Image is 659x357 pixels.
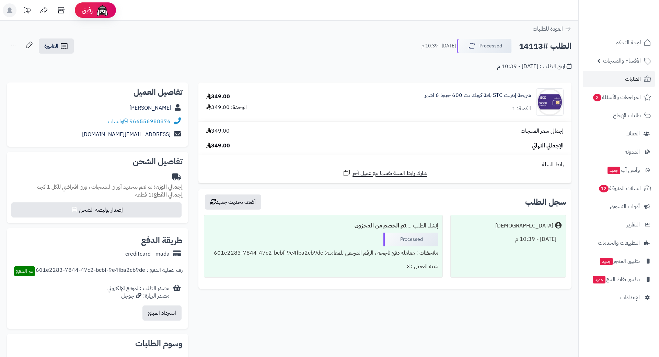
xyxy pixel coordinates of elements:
h2: تفاصيل الشحن [12,157,183,166]
div: creditcard - mada [125,250,170,258]
span: لوحة التحكم [615,38,641,47]
a: العملاء [583,125,655,142]
a: المراجعات والأسئلة2 [583,89,655,105]
b: تم الخصم من المخزون [355,222,406,230]
a: تحديثات المنصة [18,3,35,19]
div: تاريخ الطلب : [DATE] - 10:39 م [497,63,571,70]
div: [DATE] - 10:39 م [455,233,562,246]
span: الطلبات [625,74,641,84]
button: إصدار بوليصة الشحن [11,202,182,217]
a: الفاتورة [39,38,74,54]
span: 349.00 [206,142,230,150]
strong: إجمالي القطع: [152,191,183,199]
a: تطبيق المتجرجديد [583,253,655,269]
h2: طريقة الدفع [141,236,183,245]
div: 349.00 [206,93,230,101]
a: تطبيق نقاط البيعجديد [583,271,655,288]
div: إنشاء الطلب .... [208,219,438,233]
span: جديد [608,167,620,174]
a: [PERSON_NAME] [129,104,171,112]
h2: الطلب #14113 [519,39,571,53]
a: واتساب [108,117,128,125]
a: العودة للطلبات [533,25,571,33]
span: السلات المتروكة [598,183,641,193]
span: جديد [593,276,605,283]
div: الكمية: 1 [512,105,531,113]
button: استرداد المبلغ [142,305,182,321]
a: شارك رابط السلة نفسها مع عميل آخر [343,169,427,177]
span: المراجعات والأسئلة [592,92,641,102]
span: التقارير [627,220,640,230]
a: المدونة [583,144,655,160]
span: لم تقم بتحديد أوزان للمنتجات ، وزن افتراضي للكل 1 كجم [36,183,152,191]
a: شريحة إنترنت STC باقة كويك نت 600 جيجا 6 اشهر [425,91,531,99]
a: [EMAIL_ADDRESS][DOMAIN_NAME] [82,130,171,138]
small: [DATE] - 10:39 م [421,43,456,49]
div: [DEMOGRAPHIC_DATA] [495,222,553,230]
a: السلات المتروكة12 [583,180,655,197]
div: Processed [383,233,438,246]
span: تطبيق المتجر [599,256,640,266]
strong: إجمالي الوزن: [154,183,183,191]
small: 1 قطعة [135,191,183,199]
span: العودة للطلبات [533,25,563,33]
a: الطلبات [583,71,655,87]
span: المدونة [625,147,640,157]
span: العملاء [626,129,640,138]
span: إجمالي سعر المنتجات [521,127,564,135]
h3: سجل الطلب [525,198,566,206]
h2: تفاصيل العميل [12,88,183,96]
img: 1737381301-5796560422315345811-90x90.jpg [536,88,563,116]
span: 12 [599,185,609,192]
div: مصدر الطلب :الموقع الإلكتروني [107,285,170,300]
a: الإعدادات [583,289,655,306]
span: الفاتورة [44,42,58,50]
a: التطبيقات والخدمات [583,235,655,251]
a: أدوات التسويق [583,198,655,215]
span: طلبات الإرجاع [613,111,641,120]
span: الإجمالي النهائي [532,142,564,150]
div: مصدر الزيارة: جوجل [107,292,170,300]
span: التطبيقات والخدمات [598,238,640,248]
span: تطبيق نقاط البيع [592,275,640,284]
span: أدوات التسويق [610,202,640,211]
span: رفيق [82,6,93,14]
a: وآتس آبجديد [583,162,655,178]
a: لوحة التحكم [583,34,655,51]
button: Processed [457,39,512,53]
a: التقارير [583,216,655,233]
button: أضف تحديث جديد [205,194,261,210]
img: ai-face.png [95,3,109,17]
a: 966556988876 [129,117,171,125]
div: ملاحظات : معاملة دفع ناجحة ، الرقم المرجعي للمعاملة: 601e2283-7844-47c2-bcbf-9e4fba2cb9de [208,246,438,260]
div: تنبيه العميل : لا [208,260,438,273]
a: طلبات الإرجاع [583,107,655,124]
span: 2 [593,94,601,101]
span: الإعدادات [620,293,640,302]
div: رابط السلة [201,161,569,169]
div: رقم عملية الدفع : 601e2283-7844-47c2-bcbf-9e4fba2cb9de [36,266,183,276]
span: 349.00 [206,127,230,135]
div: الوحدة: 349.00 [206,103,247,111]
span: شارك رابط السلة نفسها مع عميل آخر [352,169,427,177]
span: جديد [600,258,613,265]
h2: وسوم الطلبات [12,339,183,348]
span: تم الدفع [16,267,33,275]
span: وآتس آب [607,165,640,175]
span: الأقسام والمنتجات [603,56,641,66]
